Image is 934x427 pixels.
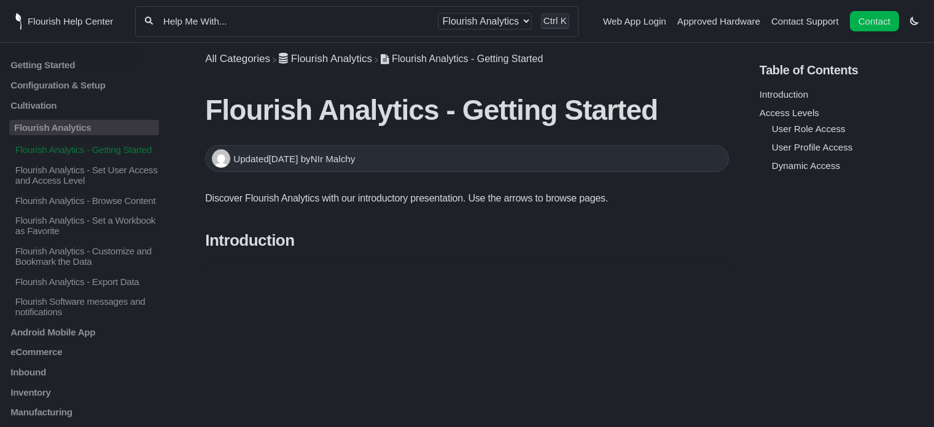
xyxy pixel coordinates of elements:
kbd: K [561,15,567,26]
a: Introduction [760,89,808,100]
a: Flourish Analytics [279,53,372,65]
a: Switch dark mode setting [910,15,919,26]
a: Flourish Help Center [15,13,113,29]
p: Flourish Analytics - Customize and Bookmark the Data [14,246,159,267]
a: User Profile Access [772,142,853,152]
p: Flourish Analytics - Export Data [14,276,159,286]
p: Flourish Analytics - Browse Content [14,195,159,205]
h3: Introduction [205,231,729,250]
a: Access Levels [760,108,819,118]
a: Cultivation [9,100,159,110]
a: Flourish Analytics - Customize and Bookmark the Data [9,246,159,267]
img: Flourish Help Center Logo [15,13,21,29]
a: Contact Support navigation item [771,16,839,26]
kbd: Ctrl [543,15,558,26]
a: Configuration & Setup [9,80,159,90]
span: Flourish Analytics - Getting Started [392,53,543,64]
a: Getting Started [9,60,159,70]
span: Flourish Help Center [28,16,113,26]
li: Contact desktop [847,13,902,30]
span: by [301,154,356,164]
a: Flourish Analytics - Set a Workbook as Favorite [9,215,159,236]
span: ​Flourish Analytics [291,53,372,65]
a: Web App Login navigation item [603,16,666,26]
a: Flourish Analytics - Browse Content [9,195,159,205]
input: Help Me With... [162,15,429,27]
a: eCommerce [9,347,159,357]
a: Contact [850,11,899,31]
p: Flourish Software messages and notifications [14,296,159,317]
h1: Flourish Analytics - Getting Started [205,93,729,127]
a: Flourish Analytics [9,120,159,135]
a: Flourish Analytics - Export Data [9,276,159,286]
a: Dynamic Access [772,160,840,171]
span: Updated [233,154,300,164]
a: Flourish Analytics - Set User Access and Access Level [9,165,159,186]
p: Flourish Analytics - Set a Workbook as Favorite [14,215,159,236]
a: Inventory [9,386,159,397]
a: Flourish Analytics - Getting Started [9,144,159,155]
p: Discover Flourish Analytics with our introductory presentation. Use the arrows to browse pages. [205,190,729,206]
a: User Role Access [772,123,846,134]
span: All Categories [205,53,270,65]
time: [DATE] [269,154,298,164]
a: Breadcrumb link to All Categories [205,53,270,65]
a: Android Mobile App [9,327,159,337]
p: Flourish Analytics - Set User Access and Access Level [14,165,159,186]
img: NIr Malchy [212,149,230,168]
a: Inbound [9,367,159,377]
p: Flourish Analytics - Getting Started [14,144,159,155]
a: Manufacturing [9,407,159,417]
span: NIr Malchy [311,154,356,164]
h5: Table of Contents [760,63,925,77]
a: Flourish Software messages and notifications [9,296,159,317]
a: Approved Hardware navigation item [677,16,760,26]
